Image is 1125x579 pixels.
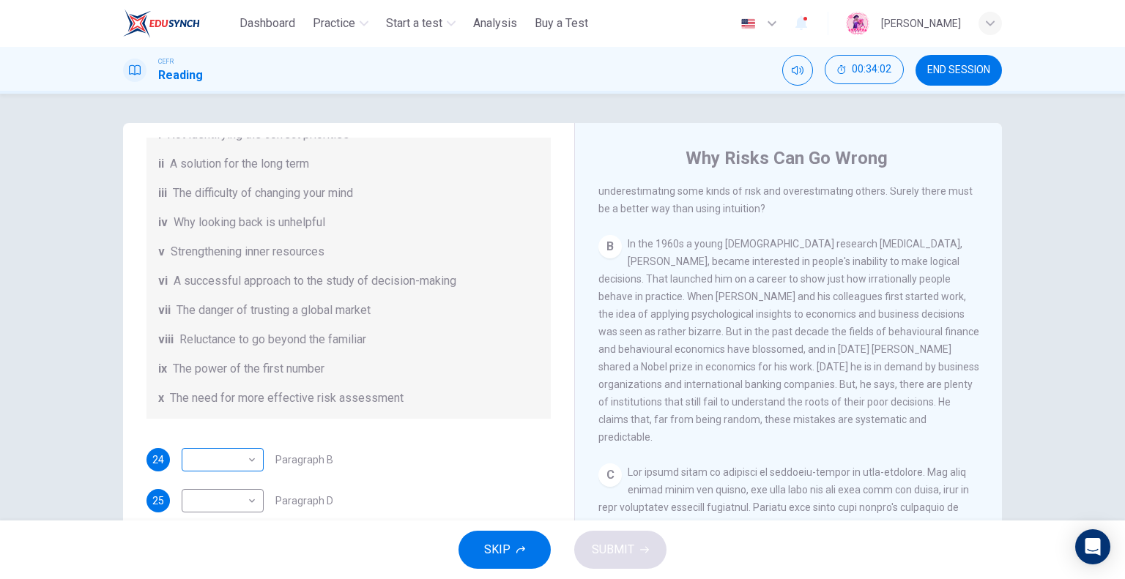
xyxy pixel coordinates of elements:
[313,15,355,32] span: Practice
[307,10,374,37] button: Practice
[158,331,174,348] span: viii
[177,302,371,319] span: The danger of trusting a global market
[174,214,325,231] span: Why looking back is unhelpful
[179,331,366,348] span: Reluctance to go beyond the familiar
[467,10,523,37] button: Analysis
[535,15,588,32] span: Buy a Test
[234,10,301,37] button: Dashboard
[158,155,164,173] span: ii
[152,455,164,465] span: 24
[170,155,309,173] span: A solution for the long term
[174,272,456,290] span: A successful approach to the study of decision-making
[158,272,168,290] span: vi
[927,64,990,76] span: END SESSION
[825,55,904,86] div: Hide
[240,15,295,32] span: Dashboard
[158,302,171,319] span: vii
[171,243,324,261] span: Strengthening inner resources
[852,64,891,75] span: 00:34:02
[123,9,200,38] img: ELTC logo
[158,67,203,84] h1: Reading
[881,15,961,32] div: [PERSON_NAME]
[123,9,234,38] a: ELTC logo
[739,18,757,29] img: en
[598,463,622,487] div: C
[473,15,517,32] span: Analysis
[158,360,167,378] span: ix
[158,389,164,407] span: x
[782,55,813,86] div: Mute
[598,238,979,443] span: In the 1960s a young [DEMOGRAPHIC_DATA] research [MEDICAL_DATA], [PERSON_NAME], became interested...
[916,55,1002,86] button: END SESSION
[484,539,510,560] span: SKIP
[275,496,333,506] span: Paragraph D
[275,455,333,465] span: Paragraph B
[846,12,869,35] img: Profile picture
[158,214,168,231] span: iv
[825,55,904,84] button: 00:34:02
[173,360,324,378] span: The power of the first number
[158,56,174,67] span: CEFR
[386,15,442,32] span: Start a test
[529,10,594,37] button: Buy a Test
[380,10,461,37] button: Start a test
[1075,529,1110,564] div: Open Intercom Messenger
[173,184,353,202] span: The difficulty of changing your mind
[686,146,888,170] h4: Why Risks Can Go Wrong
[598,235,622,258] div: B
[152,496,164,506] span: 25
[170,389,404,407] span: The need for more effective risk assessment
[158,184,167,202] span: iii
[458,531,551,569] button: SKIP
[158,243,165,261] span: v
